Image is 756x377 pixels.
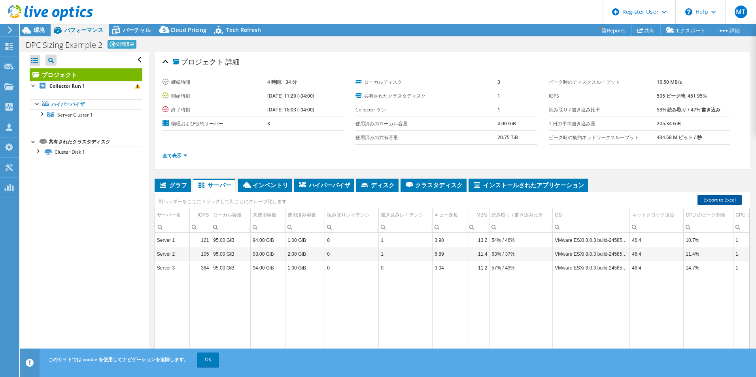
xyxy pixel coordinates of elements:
span: サーバー [197,181,231,189]
label: 終了時刻 [163,106,268,114]
span: 環境 [34,26,45,34]
span: インベントリ [242,181,288,189]
td: Column キュー深度, Value 3.98 [433,233,467,247]
td: Column MB/s, Filter cell [467,222,490,232]
label: 読み取り / 書き込み比率 [549,106,657,114]
td: Column MB/s, Value 11.2 [467,261,490,275]
label: ピーク時のディスクスループット [549,78,657,86]
a: 全て表示 [163,152,187,159]
td: 読み取りレイテンシ Column [325,208,379,222]
a: 詳細 [712,24,746,36]
div: 未使用容量 [253,210,276,220]
div: 共有されたクラスタディスク [49,137,142,147]
b: 434.58 M ビット / 秒 [657,134,702,141]
td: Column 読み取り / 書き込み比率, Filter cell [490,222,553,232]
td: Column 未使用容量, Value 94.00 GiB [251,233,285,247]
td: Column 読み取り / 書き込み比率, Value 63% / 37% [490,247,553,261]
label: 開始時刻 [163,92,268,100]
td: Column サーバー名, Value Server 3 [155,261,190,275]
td: Column サーバー名, Value Server 1 [155,233,190,247]
td: Column IOPS, Filter cell [190,222,211,232]
b: 16.50 MB/s [657,79,682,85]
b: 4 時間、34 分 [267,79,297,85]
td: サーバー名 Column [155,208,190,222]
td: Column 読み取り / 書き込み比率, Value 57% / 43% [490,261,553,275]
div: 読み取りレイテンシ [327,210,370,220]
td: Column 使用済み容量, Filter cell [285,222,325,232]
span: インストールされたアプリケーション [472,181,584,189]
td: Column 読み取りレイテンシ, Value 0 [325,247,379,261]
td: キュー深度 Column [433,208,467,222]
div: ローカル容量 [213,210,242,220]
td: Column CPU のピーク割合, Value 10.7% [684,233,733,247]
td: Column 未使用容量, Value 94.00 GiB [251,261,285,275]
td: Column IOPS, Value 364 [190,261,211,275]
a: プロジェクト [30,68,142,81]
td: Column CPU のピーク割合, Filter cell [684,222,733,232]
span: 詳細 [225,57,240,66]
td: Column ネットクロック速度, Value 46.4 [630,261,684,275]
div: 読み取り / 書き込み比率 [491,210,543,220]
div: 列ヘッダーをここにドラッグして列ごとにグループ化します [157,196,289,207]
div: CPU のピーク割合 [686,210,726,220]
td: 使用済み容量 Column [285,208,325,222]
div: 書き込みレイテンシ [381,210,423,220]
div: サーバー名 [157,210,181,220]
a: ハイパーバイザ [30,99,142,109]
span: ハイパーバイザ [298,181,350,189]
a: OK [197,352,219,367]
label: ローカルディスク [355,78,497,86]
td: Column ローカル容量, Value 95.00 GiB [211,233,251,247]
div: MB/s [476,210,487,220]
div: キュー深度 [435,210,458,220]
span: Cloud Pricing [170,26,206,34]
td: Column 書き込みレイテンシ, Value 0 [379,261,433,275]
td: Column サーバー名, Value Server 2 [155,247,190,261]
span: バーチャル [123,26,151,34]
td: Column CPU のピーク割合, Value 14.7% [684,261,733,275]
td: Column ネットクロック速度, Value 46.4 [630,247,684,261]
td: 書き込みレイテンシ Column [379,208,433,222]
b: 1 [497,92,500,99]
div: 使用済み容量 [287,210,316,220]
b: [DATE] 16:03 (-04:00) [267,106,314,113]
td: Column OS, Value VMware ESXi 8.0.3 build-24585383 [553,261,630,275]
span: パフォーマンス [64,26,103,34]
td: OS Column [553,208,630,222]
div: IOPS [198,210,209,220]
b: 205.34 GiB [657,120,681,127]
span: ディスク [360,181,395,189]
span: グラフ [159,181,187,189]
td: ネットクロック速度 Column [630,208,684,222]
span: プロジェクト [173,58,223,66]
div: Data grid [155,192,750,360]
b: 20.75 TiB [497,134,518,141]
td: Column CPU のピーク割合, Value 11.4% [684,247,733,261]
a: Cluster Disk 1 [30,147,142,157]
td: Column OS, Filter cell [553,222,630,232]
span: このサイトでは cookie を使用してナビゲーションを追跡します。 [48,356,189,363]
td: CPU のピーク割合 Column [684,208,733,222]
span: Tech Refresh [226,26,261,34]
b: 505 ピーク時, 451 95% [657,92,707,99]
td: Column IOPS, Value 105 [190,247,211,261]
span: Server Cluster 1 [57,111,93,118]
td: Column 使用済み容量, Value 2.00 GiB [285,247,325,261]
td: Column ローカル容量, Value 95.00 GiB [211,261,251,275]
a: Server Cluster 1 [30,109,142,120]
div: OS [555,210,561,220]
span: クラスタディスク [404,181,463,189]
td: ローカル容量 Column [211,208,251,222]
svg: \n [685,8,692,15]
td: Column 読み取りレイテンシ, Filter cell [325,222,379,232]
label: 継続時間 [163,78,268,86]
td: Column 使用済み容量, Value 1.00 GiB [285,233,325,247]
td: Column MB/s, Value 11.4 [467,247,490,261]
b: [DATE] 11:29 (-04:00) [267,92,314,99]
td: 未使用容量 Column [251,208,285,222]
td: Column ネットクロック速度, Value 46.4 [630,233,684,247]
a: Collector Run 1 [30,81,142,91]
td: Column キュー深度, Value 6.89 [433,247,467,261]
label: 1 日の平均書き込み量 [549,120,657,128]
b: Collector Run 1 [49,83,85,89]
